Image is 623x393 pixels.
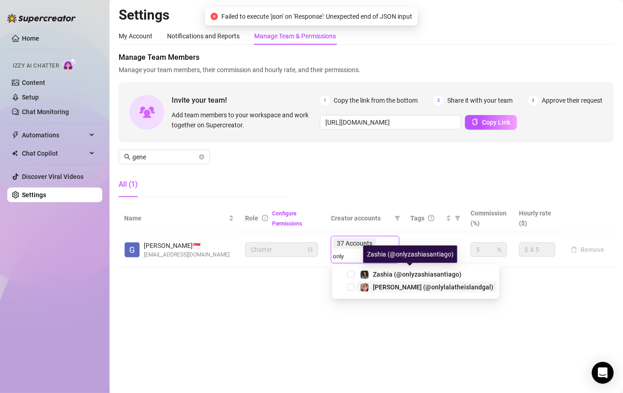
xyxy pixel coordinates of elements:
button: Remove [567,244,608,255]
span: [PERSON_NAME] 🇸🇬 [144,241,230,251]
img: Genelyn Luyao [125,242,140,257]
span: filter [393,211,402,225]
span: Approve their request [542,95,603,105]
span: Zashia (@onlyzashiasantiago) [373,271,461,278]
span: Role [245,215,258,222]
th: Commission (%) [465,204,513,232]
span: Chat Copilot [22,146,87,161]
a: Settings [22,191,46,199]
a: Discover Viral Videos [22,173,84,180]
span: Chatter [251,243,313,257]
span: [PERSON_NAME] (@onlylalatheislandgal) [373,283,493,291]
h2: Settings [119,6,614,24]
span: Manage your team members, their commission and hourly rate, and their permissions. [119,65,614,75]
th: Name [119,204,240,232]
button: close-circle [199,154,204,160]
span: search [124,154,131,160]
span: Share it with your team [447,95,513,105]
a: Configure Permissions [272,210,302,227]
span: 2 [434,95,444,105]
button: Copy Link [465,115,517,130]
span: Name [124,213,227,223]
span: Tags [410,213,424,223]
span: Creator accounts [331,213,391,223]
span: Select tree node [347,271,355,278]
div: Manage Team & Permissions [254,31,336,41]
img: Lalita (@onlylalatheislandgal) [361,283,369,292]
a: Setup [22,94,39,101]
span: 37 Accounts [337,238,372,248]
span: filter [455,215,461,221]
span: lock [308,247,313,252]
span: thunderbolt [12,131,19,139]
a: Content [22,79,45,86]
div: My Account [119,31,152,41]
span: [EMAIL_ADDRESS][DOMAIN_NAME] [144,251,230,259]
span: Failed to execute 'json' on 'Response': Unexpected end of JSON input [222,11,413,21]
span: copy [472,119,478,125]
img: Zashia (@onlyzashiasantiago) [361,271,369,279]
a: Home [22,35,39,42]
span: filter [453,211,462,225]
th: Hourly rate ($) [513,204,562,232]
div: Notifications and Reports [167,31,240,41]
span: Copy the link from the bottom [334,95,418,105]
span: 3 [529,95,539,105]
span: Copy Link [482,119,510,126]
span: 37 Accounts [333,238,377,249]
span: info-circle [262,215,268,221]
img: logo-BBDzfeDw.svg [7,14,76,23]
div: All (1) [119,179,138,190]
img: Chat Copilot [12,150,18,157]
span: 1 [320,95,330,105]
span: Izzy AI Chatter [13,62,59,70]
span: Invite your team! [172,94,320,106]
div: Open Intercom Messenger [592,362,614,384]
input: Search members [132,152,197,162]
span: close-circle [211,13,218,20]
span: Manage Team Members [119,52,614,63]
span: filter [395,215,400,221]
span: Automations [22,128,87,142]
span: Select tree node [347,283,355,291]
a: Chat Monitoring [22,108,69,115]
span: Add team members to your workspace and work together on Supercreator. [172,110,316,130]
img: AI Chatter [63,58,77,71]
span: question-circle [428,215,435,221]
div: Zashia (@onlyzashiasantiago) [363,246,457,263]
